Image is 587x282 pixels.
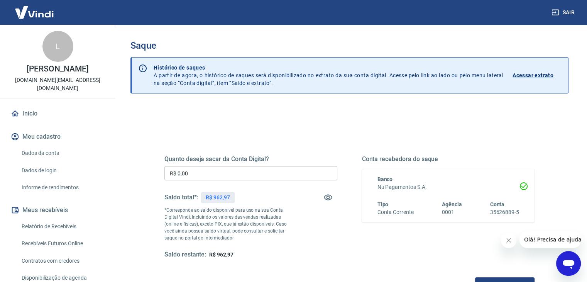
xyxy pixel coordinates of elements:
[19,163,106,178] a: Dados de login
[556,251,581,276] iframe: Botão para abrir a janela de mensagens
[442,208,462,216] h6: 0001
[164,194,198,201] h5: Saldo total*:
[377,201,389,207] span: Tipo
[130,40,568,51] h3: Saque
[164,155,337,163] h5: Quanto deseja sacar da Conta Digital?
[501,233,516,248] iframe: Fechar mensagem
[19,236,106,251] a: Recebíveis Futuros Online
[154,64,503,71] p: Histórico de saques
[513,64,562,87] a: Acessar extrato
[377,176,393,182] span: Banco
[9,128,106,145] button: Meu cadastro
[154,64,503,87] p: A partir de agora, o histórico de saques será disponibilizado no extrato da sua conta digital. Ac...
[362,155,535,163] h5: Conta recebedora do saque
[5,5,65,12] span: Olá! Precisa de ajuda?
[377,208,414,216] h6: Conta Corrente
[513,71,553,79] p: Acessar extrato
[490,208,519,216] h6: 35626889-5
[209,251,233,258] span: R$ 962,97
[9,202,106,219] button: Meus recebíveis
[550,5,578,20] button: Sair
[206,194,230,202] p: R$ 962,97
[19,145,106,161] a: Dados da conta
[27,65,88,73] p: [PERSON_NAME]
[164,251,206,259] h5: Saldo restante:
[519,231,581,248] iframe: Mensagem da empresa
[42,31,73,62] div: L
[9,105,106,122] a: Início
[442,201,462,207] span: Agência
[377,183,519,191] h6: Nu Pagamentos S.A.
[9,0,59,24] img: Vindi
[6,76,109,92] p: [DOMAIN_NAME][EMAIL_ADDRESS][DOMAIN_NAME]
[164,207,294,241] p: *Corresponde ao saldo disponível para uso na sua Conta Digital Vindi. Incluindo os valores das ve...
[490,201,504,207] span: Conta
[19,253,106,269] a: Contratos com credores
[19,219,106,234] a: Relatório de Recebíveis
[19,180,106,195] a: Informe de rendimentos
